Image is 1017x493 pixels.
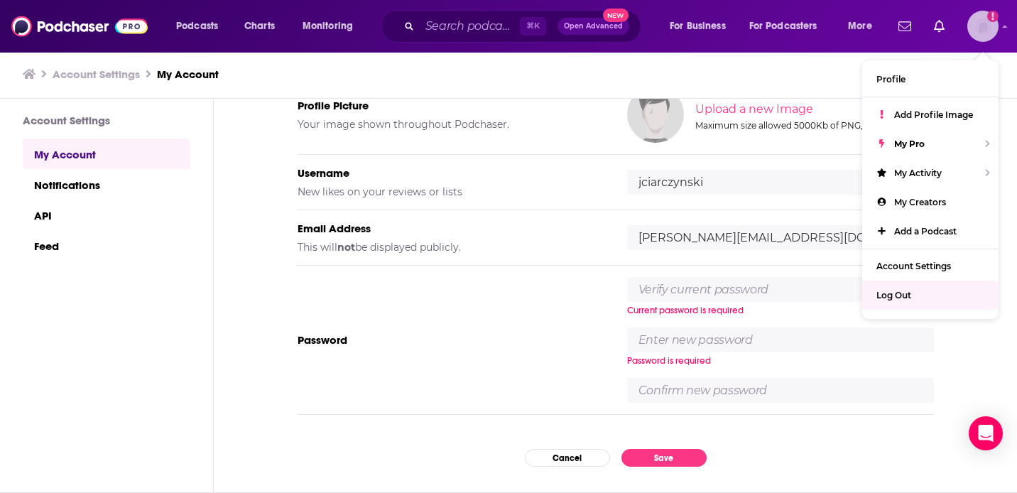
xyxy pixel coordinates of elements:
[967,11,999,42] img: User Profile
[876,290,911,300] span: Log Out
[621,449,707,467] button: Save
[838,15,890,38] button: open menu
[967,11,999,42] button: Show profile menu
[166,15,236,38] button: open menu
[157,67,219,81] a: My Account
[176,16,218,36] span: Podcasts
[862,60,999,319] ul: Show profile menu
[749,16,817,36] span: For Podcasters
[298,222,604,235] h5: Email Address
[303,16,353,36] span: Monitoring
[876,74,905,85] span: Profile
[627,355,934,367] div: Password is required
[293,15,371,38] button: open menu
[967,11,999,42] span: Logged in as jciarczynski
[525,449,610,467] button: Cancel
[740,15,838,38] button: open menu
[894,109,973,120] span: Add Profile Image
[627,86,684,143] img: Your profile image
[848,16,872,36] span: More
[862,65,999,94] a: Profile
[627,277,934,302] input: Verify current password
[928,14,950,38] a: Show notifications dropdown
[862,251,999,281] a: Account Settings
[627,170,934,195] input: username
[987,11,999,22] svg: Add a profile image
[23,139,190,169] a: My Account
[11,13,148,40] img: Podchaser - Follow, Share and Rate Podcasts
[627,378,934,403] input: Confirm new password
[969,416,1003,450] div: Open Intercom Messenger
[894,139,925,149] span: My Pro
[235,15,283,38] a: Charts
[298,166,604,180] h5: Username
[627,327,934,352] input: Enter new password
[298,241,604,254] h5: This will be displayed publicly.
[298,99,604,112] h5: Profile Picture
[894,197,946,207] span: My Creators
[660,15,744,38] button: open menu
[244,16,275,36] span: Charts
[23,169,190,200] a: Notifications
[564,23,623,30] span: Open Advanced
[298,118,604,131] h5: Your image shown throughout Podchaser.
[298,185,604,198] h5: New likes on your reviews or lists
[862,188,999,217] a: My Creators
[337,241,355,254] b: not
[603,9,629,22] span: New
[876,261,951,271] span: Account Settings
[670,16,726,36] span: For Business
[893,14,917,38] a: Show notifications dropdown
[862,217,999,246] a: Add a Podcast
[627,305,934,316] div: Current password is required
[627,225,934,250] input: email
[23,230,190,261] a: Feed
[23,200,190,230] a: API
[894,226,957,237] span: Add a Podcast
[862,100,999,129] a: Add Profile Image
[520,17,546,36] span: ⌘ K
[420,15,520,38] input: Search podcasts, credits, & more...
[894,168,942,178] span: My Activity
[53,67,140,81] a: Account Settings
[394,10,655,43] div: Search podcasts, credits, & more...
[23,114,190,127] h3: Account Settings
[558,18,629,35] button: Open AdvancedNew
[298,333,604,347] h5: Password
[695,120,931,131] div: Maximum size allowed 5000Kb of PNG, JPEG, JPG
